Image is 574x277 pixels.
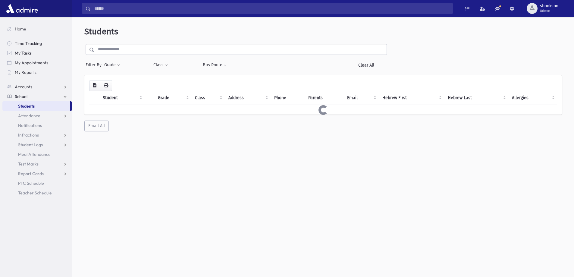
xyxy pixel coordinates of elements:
[86,62,104,68] span: Filter By
[15,50,32,56] span: My Tasks
[2,159,72,169] a: Test Marks
[15,84,32,90] span: Accounts
[99,91,145,105] th: Student
[2,39,72,48] a: Time Tracking
[15,26,26,32] span: Home
[100,80,112,91] button: Print
[2,150,72,159] a: Meal Attendance
[18,142,43,147] span: Student Logs
[2,169,72,178] a: Report Cards
[379,91,444,105] th: Hebrew First
[2,92,72,101] a: School
[18,113,40,118] span: Attendance
[2,111,72,121] a: Attendance
[5,2,39,14] img: AdmirePro
[2,24,72,34] a: Home
[2,178,72,188] a: PTC Schedule
[2,140,72,150] a: Student Logs
[191,91,225,105] th: Class
[2,82,72,92] a: Accounts
[18,103,35,109] span: Students
[343,91,379,105] th: Email
[345,60,387,71] a: Clear All
[202,60,227,71] button: Bus Route
[305,91,343,105] th: Parents
[444,91,509,105] th: Hebrew Last
[15,94,27,99] span: School
[2,188,72,198] a: Teacher Schedule
[18,132,39,138] span: Infractions
[15,41,42,46] span: Time Tracking
[271,91,305,105] th: Phone
[18,171,44,176] span: Report Cards
[18,190,52,196] span: Teacher Schedule
[84,121,109,131] button: Email All
[2,130,72,140] a: Infractions
[2,101,70,111] a: Students
[2,68,72,77] a: My Reports
[225,91,271,105] th: Address
[18,123,42,128] span: Notifications
[15,60,48,65] span: My Appointments
[18,152,51,157] span: Meal Attendance
[18,181,44,186] span: PTC Schedule
[2,121,72,130] a: Notifications
[154,91,191,105] th: Grade
[540,4,558,8] span: sbookson
[84,27,118,36] span: Students
[18,161,39,167] span: Test Marks
[91,3,453,14] input: Search
[540,8,558,13] span: Admin
[2,48,72,58] a: My Tasks
[508,91,557,105] th: Allergies
[89,80,100,91] button: CSV
[104,60,120,71] button: Grade
[2,58,72,68] a: My Appointments
[15,70,36,75] span: My Reports
[153,60,168,71] button: Class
